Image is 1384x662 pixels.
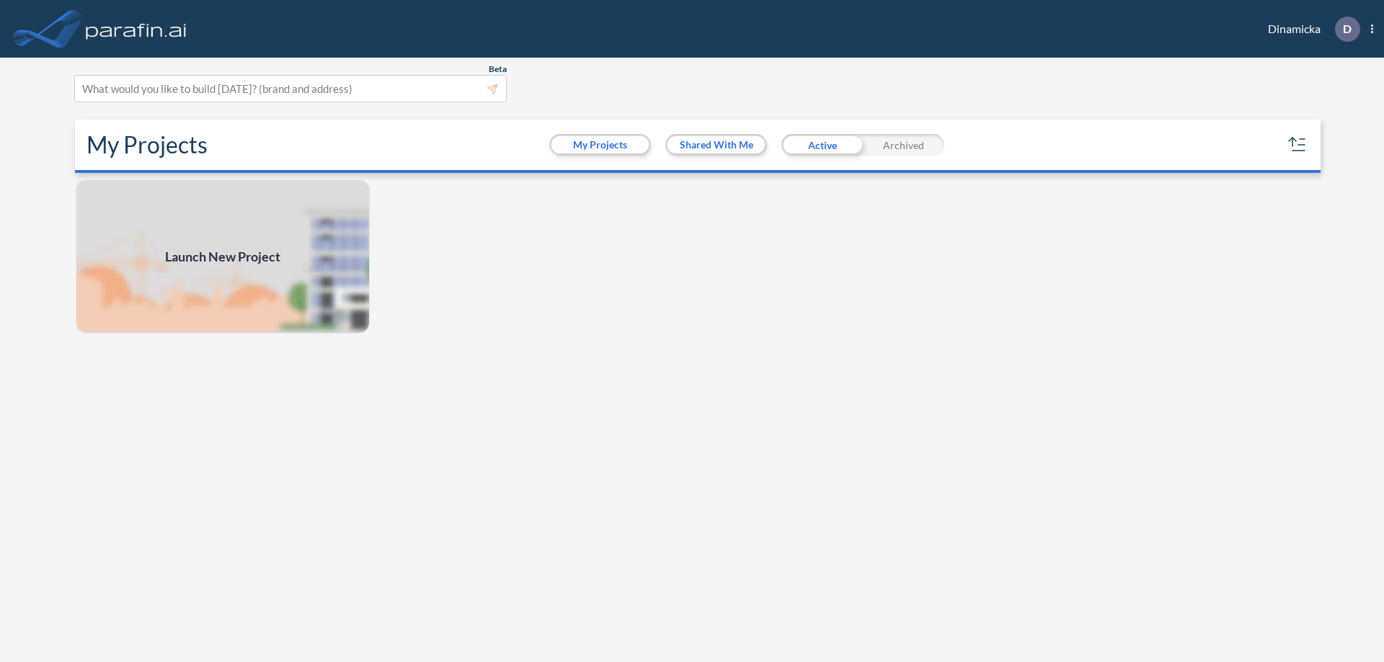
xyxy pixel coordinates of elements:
[489,63,507,75] span: Beta
[83,14,190,43] img: logo
[781,134,863,156] div: Active
[863,134,944,156] div: Archived
[75,179,371,334] img: add
[551,136,649,153] button: My Projects
[86,131,208,158] h2: My Projects
[1246,17,1373,42] div: Dinamicka
[667,136,765,153] button: Shared With Me
[1343,22,1352,35] p: D
[75,179,371,334] a: Launch New Project
[1286,133,1309,156] button: sort
[165,247,280,267] span: Launch New Project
